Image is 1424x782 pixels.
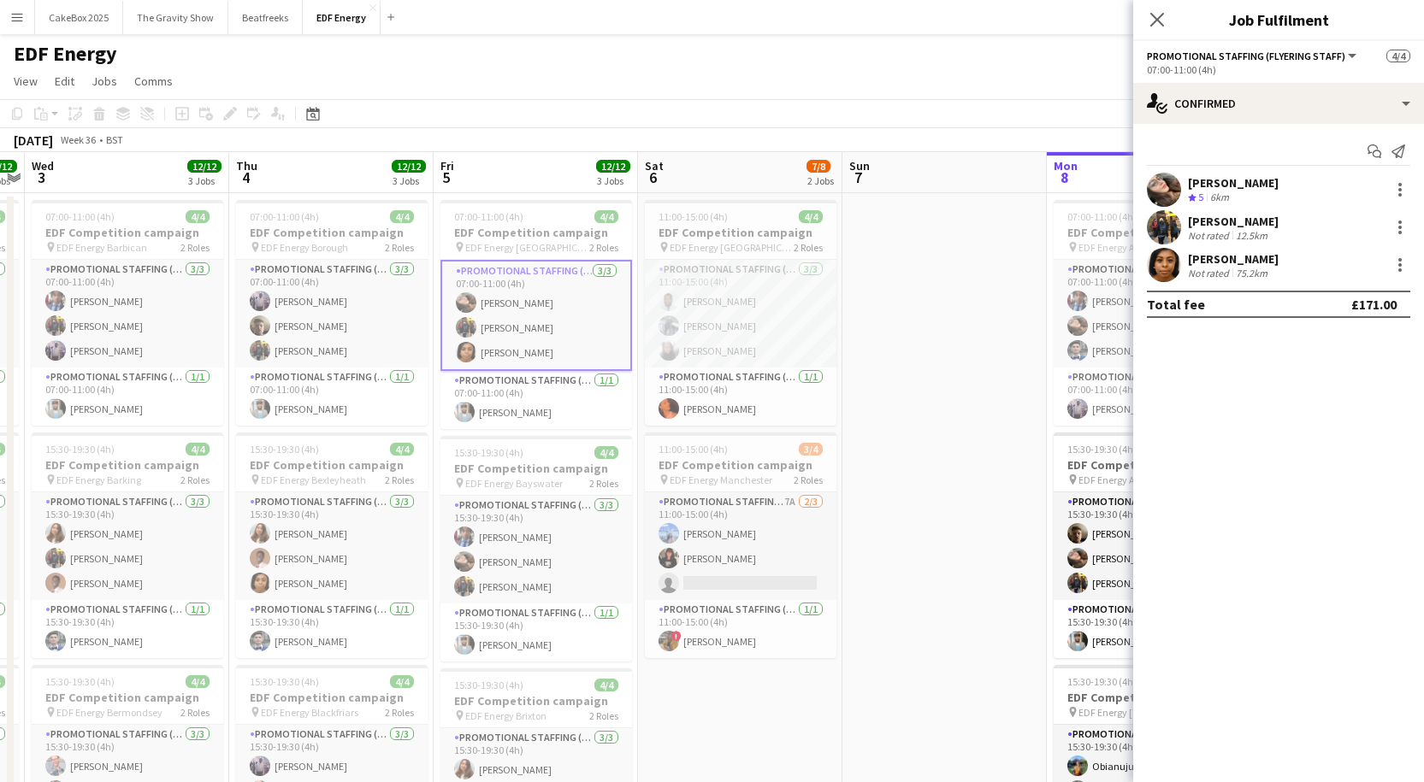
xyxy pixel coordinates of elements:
[1147,63,1410,76] div: 07:00-11:00 (4h)
[1054,432,1245,658] div: 15:30-19:30 (4h)4/4EDF Competition campaign EDF Energy Aldgate2 RolesPromotional Staffing (Flyeri...
[32,492,223,600] app-card-role: Promotional Staffing (Flyering Staff)3/315:30-19:30 (4h)[PERSON_NAME][PERSON_NAME][PERSON_NAME]
[799,443,823,456] span: 3/4
[849,158,870,173] span: Sun
[440,260,632,371] app-card-role: Promotional Staffing (Flyering Staff)3/307:00-11:00 (4h)[PERSON_NAME][PERSON_NAME][PERSON_NAME]
[1147,50,1345,62] span: Promotional Staffing (Flyering Staff)
[1188,251,1279,267] div: [PERSON_NAME]
[236,492,428,600] app-card-role: Promotional Staffing (Flyering Staff)3/315:30-19:30 (4h)[PERSON_NAME][PERSON_NAME][PERSON_NAME]
[186,443,210,456] span: 4/4
[187,160,222,173] span: 12/12
[670,473,772,486] span: EDF Energy Manchester
[1078,473,1163,486] span: EDF Energy Aldgate
[186,210,210,223] span: 4/4
[385,241,414,254] span: 2 Roles
[1054,492,1245,600] app-card-role: Promotional Staffing (Flyering Staff)3/315:30-19:30 (4h)[PERSON_NAME][PERSON_NAME][PERSON_NAME]
[454,210,523,223] span: 07:00-11:00 (4h)
[1147,296,1205,313] div: Total fee
[1078,706,1202,719] span: EDF Energy [GEOGRAPHIC_DATA]
[645,492,836,600] app-card-role: Promotional Staffing (Flyering Staff)7A2/311:00-15:00 (4h)[PERSON_NAME][PERSON_NAME]
[589,477,618,490] span: 2 Roles
[645,600,836,658] app-card-role: Promotional Staffing (Team Leader)1/111:00-15:00 (4h)![PERSON_NAME]
[55,73,74,89] span: Edit
[236,225,428,240] h3: EDF Competition campaign
[645,200,836,426] app-job-card: 11:00-15:00 (4h)4/4EDF Competition campaign EDF Energy [GEOGRAPHIC_DATA]2 RolesPromotional Staffi...
[465,477,563,490] span: EDF Energy Bayswater
[32,457,223,473] h3: EDF Competition campaign
[32,158,54,173] span: Wed
[1078,241,1189,254] span: EDF Energy Acton Central
[440,225,632,240] h3: EDF Competition campaign
[645,367,836,426] app-card-role: Promotional Staffing (Team Leader)1/111:00-15:00 (4h)[PERSON_NAME]
[589,241,618,254] span: 2 Roles
[1386,50,1410,62] span: 4/4
[14,41,117,67] h1: EDF Energy
[645,225,836,240] h3: EDF Competition campaign
[56,706,162,719] span: EDF Energy Bermondsey
[32,225,223,240] h3: EDF Competition campaign
[85,70,124,92] a: Jobs
[642,168,664,187] span: 6
[645,432,836,658] app-job-card: 11:00-15:00 (4h)3/4EDF Competition campaign EDF Energy Manchester2 RolesPromotional Staffing (Fly...
[1054,260,1245,367] app-card-role: Promotional Staffing (Flyering Staff)3/307:00-11:00 (4h)[PERSON_NAME][PERSON_NAME][PERSON_NAME]
[440,496,632,603] app-card-role: Promotional Staffing (Flyering Staff)3/315:30-19:30 (4h)[PERSON_NAME][PERSON_NAME][PERSON_NAME]
[594,679,618,691] span: 4/4
[303,1,381,34] button: EDF Energy
[123,1,228,34] button: The Gravity Show
[56,241,147,254] span: EDF Energy Barbican
[392,160,426,173] span: 12/12
[645,260,836,367] app-card-role: Promotional Staffing (Flyering Staff)3/311:00-15:00 (4h)[PERSON_NAME][PERSON_NAME][PERSON_NAME]
[45,443,115,456] span: 15:30-19:30 (4h)
[32,432,223,658] app-job-card: 15:30-19:30 (4h)4/4EDF Competition campaign EDF Energy Barking2 RolesPromotional Staffing (Flyeri...
[32,367,223,426] app-card-role: Promotional Staffing (Team Leader)1/107:00-11:00 (4h)[PERSON_NAME]
[440,371,632,429] app-card-role: Promotional Staffing (Team Leader)1/107:00-11:00 (4h)[PERSON_NAME]
[45,210,115,223] span: 07:00-11:00 (4h)
[1051,168,1078,187] span: 8
[1054,367,1245,426] app-card-role: Promotional Staffing (Team Leader)1/107:00-11:00 (4h)[PERSON_NAME]
[32,600,223,658] app-card-role: Promotional Staffing (Team Leader)1/115:30-19:30 (4h)[PERSON_NAME]
[454,679,523,691] span: 15:30-19:30 (4h)
[1232,229,1271,242] div: 12.5km
[1133,83,1424,124] div: Confirmed
[1198,191,1203,203] span: 5
[465,241,589,254] span: EDF Energy [GEOGRAPHIC_DATA]
[1054,225,1245,240] h3: EDF Competition campaign
[440,603,632,661] app-card-role: Promotional Staffing (Team Leader)1/115:30-19:30 (4h)[PERSON_NAME]
[659,443,728,456] span: 11:00-15:00 (4h)
[236,260,428,367] app-card-role: Promotional Staffing (Flyering Staff)3/307:00-11:00 (4h)[PERSON_NAME][PERSON_NAME][PERSON_NAME]
[1054,200,1245,426] app-job-card: 07:00-11:00 (4h)4/4EDF Competition campaign EDF Energy Acton Central2 RolesPromotional Staffing (...
[671,631,682,641] span: !
[236,367,428,426] app-card-role: Promotional Staffing (Team Leader)1/107:00-11:00 (4h)[PERSON_NAME]
[807,174,834,187] div: 2 Jobs
[440,436,632,661] app-job-card: 15:30-19:30 (4h)4/4EDF Competition campaign EDF Energy Bayswater2 RolesPromotional Staffing (Flye...
[794,473,823,486] span: 2 Roles
[250,210,319,223] span: 07:00-11:00 (4h)
[1188,267,1232,279] div: Not rated
[594,446,618,459] span: 4/4
[794,241,823,254] span: 2 Roles
[45,675,115,688] span: 15:30-19:30 (4h)
[465,709,547,722] span: EDF Energy Brixton
[597,174,629,187] div: 3 Jobs
[236,690,428,705] h3: EDF Competition campaign
[32,200,223,426] app-job-card: 07:00-11:00 (4h)4/4EDF Competition campaign EDF Energy Barbican2 RolesPromotional Staffing (Flyer...
[390,675,414,688] span: 4/4
[236,432,428,658] app-job-card: 15:30-19:30 (4h)4/4EDF Competition campaign EDF Energy Bexleyheath2 RolesPromotional Staffing (Fl...
[385,706,414,719] span: 2 Roles
[1133,9,1424,31] h3: Job Fulfilment
[180,706,210,719] span: 2 Roles
[847,168,870,187] span: 7
[14,73,38,89] span: View
[236,200,428,426] app-job-card: 07:00-11:00 (4h)4/4EDF Competition campaign EDF Energy Borough2 RolesPromotional Staffing (Flyeri...
[390,210,414,223] span: 4/4
[250,675,319,688] span: 15:30-19:30 (4h)
[127,70,180,92] a: Comms
[645,457,836,473] h3: EDF Competition campaign
[440,200,632,429] app-job-card: 07:00-11:00 (4h)4/4EDF Competition campaign EDF Energy [GEOGRAPHIC_DATA]2 RolesPromotional Staffi...
[180,473,210,486] span: 2 Roles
